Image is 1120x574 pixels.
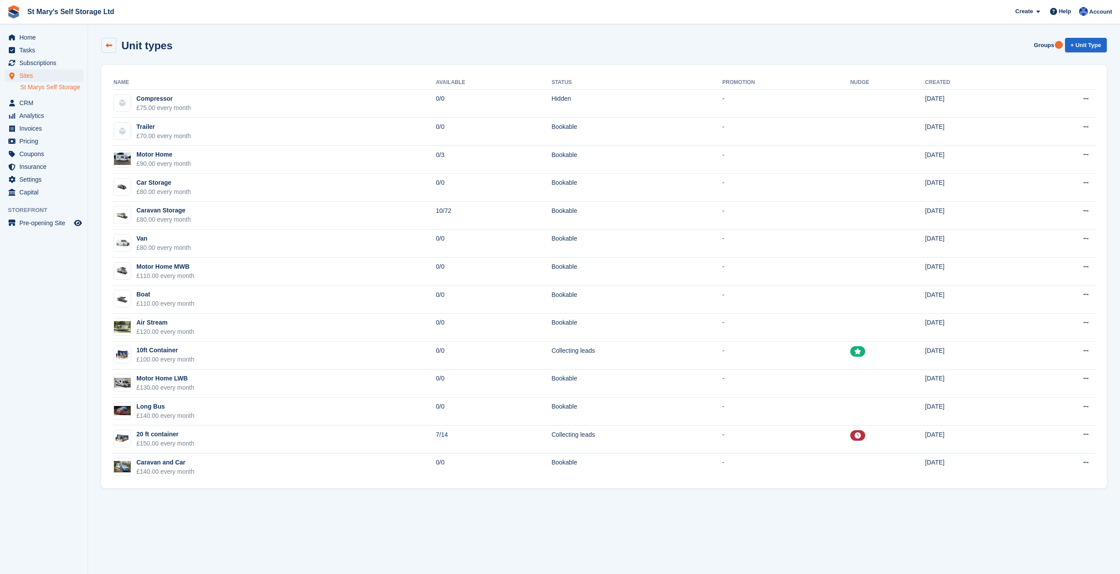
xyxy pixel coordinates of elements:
[19,97,72,109] span: CRM
[436,258,551,286] td: 0/0
[114,266,131,276] img: Motor%20Home.jpg
[136,262,195,271] div: Motor Home MWB
[551,425,722,453] td: Collecting leads
[19,217,72,229] span: Pre-opening Site
[19,122,72,135] span: Invoices
[136,122,191,132] div: Trailer
[925,90,1024,118] td: [DATE]
[136,355,195,364] div: £100.00 every month
[436,314,551,342] td: 0/0
[136,178,191,187] div: Car Storage
[24,4,118,19] a: St Mary's Self Storage Ltd
[19,31,72,44] span: Home
[136,402,195,411] div: Long Bus
[4,31,83,44] a: menu
[722,342,850,370] td: -
[722,398,850,426] td: -
[722,453,850,481] td: -
[551,398,722,426] td: Bookable
[925,425,1024,453] td: [DATE]
[436,369,551,398] td: 0/0
[19,173,72,186] span: Settings
[4,97,83,109] a: menu
[925,398,1024,426] td: [DATE]
[436,118,551,146] td: 0/0
[136,411,195,420] div: £140.00 every month
[551,342,722,370] td: Collecting leads
[19,148,72,160] span: Coupons
[722,202,850,230] td: -
[722,146,850,174] td: -
[925,285,1024,314] td: [DATE]
[4,110,83,122] a: menu
[136,243,191,252] div: £80.00 every month
[136,159,191,168] div: £90.00 every month
[436,76,551,90] th: Available
[551,453,722,481] td: Bookable
[19,69,72,82] span: Sites
[4,173,83,186] a: menu
[19,57,72,69] span: Subscriptions
[136,439,195,448] div: £150.00 every month
[136,383,195,392] div: £130.00 every month
[19,44,72,56] span: Tasks
[136,327,195,336] div: £120.00 every month
[722,76,850,90] th: Promotion
[136,103,191,113] div: £75.00 every month
[925,76,1024,90] th: Created
[114,237,131,249] img: Van.png
[722,314,850,342] td: -
[136,215,191,224] div: £80.00 every month
[114,123,131,139] img: blank-unit-type-icon-ffbac7b88ba66c5e286b0e438baccc4b9c83835d4c34f86887a83fc20ec27e7b.svg
[925,314,1024,342] td: [DATE]
[436,174,551,202] td: 0/0
[925,342,1024,370] td: [DATE]
[4,69,83,82] a: menu
[1079,7,1088,16] img: Matthew Keenan
[136,234,191,243] div: Van
[114,210,131,219] img: Caravan%20-%20R%20(2).jpg
[19,161,72,173] span: Insurance
[7,5,20,18] img: stora-icon-8386f47178a22dfd0bd8f6a31ec36ba5ce8667c1dd55bd0f319d3a0aa187defe.svg
[136,467,195,476] div: £140.00 every month
[73,218,83,228] a: Preview store
[722,369,850,398] td: -
[19,135,72,147] span: Pricing
[136,187,191,197] div: £80.00 every month
[436,425,551,453] td: 7/14
[136,206,191,215] div: Caravan Storage
[19,110,72,122] span: Analytics
[436,146,551,174] td: 0/3
[136,271,195,281] div: £110.00 every month
[1059,7,1071,16] span: Help
[551,285,722,314] td: Bookable
[925,174,1024,202] td: [DATE]
[4,161,83,173] a: menu
[4,122,83,135] a: menu
[722,174,850,202] td: -
[551,314,722,342] td: Bookable
[19,186,72,198] span: Capital
[1055,41,1063,49] div: Tooltip anchor
[551,202,722,230] td: Bookable
[1065,38,1107,52] a: + Unit Type
[136,132,191,141] div: £70.00 every month
[551,230,722,258] td: Bookable
[114,182,131,192] img: 1%20Car%20Lot%20-%20Without%20dimensions%20(3).jpg
[136,458,195,467] div: Caravan and Car
[722,285,850,314] td: -
[114,406,131,416] img: Red%20Bus.jpg
[136,290,195,299] div: Boat
[925,258,1024,286] td: [DATE]
[4,148,83,160] a: menu
[136,374,195,383] div: Motor Home LWB
[551,118,722,146] td: Bookable
[114,95,131,111] img: blank-unit-type-icon-ffbac7b88ba66c5e286b0e438baccc4b9c83835d4c34f86887a83fc20ec27e7b.svg
[4,44,83,56] a: menu
[436,202,551,230] td: 10/72
[114,321,131,333] img: Air%20Stream.jpg
[722,258,850,286] td: -
[114,432,131,445] img: 20.jpg
[136,299,195,308] div: £110.00 every month
[114,153,131,165] img: Motor%20Home.jpg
